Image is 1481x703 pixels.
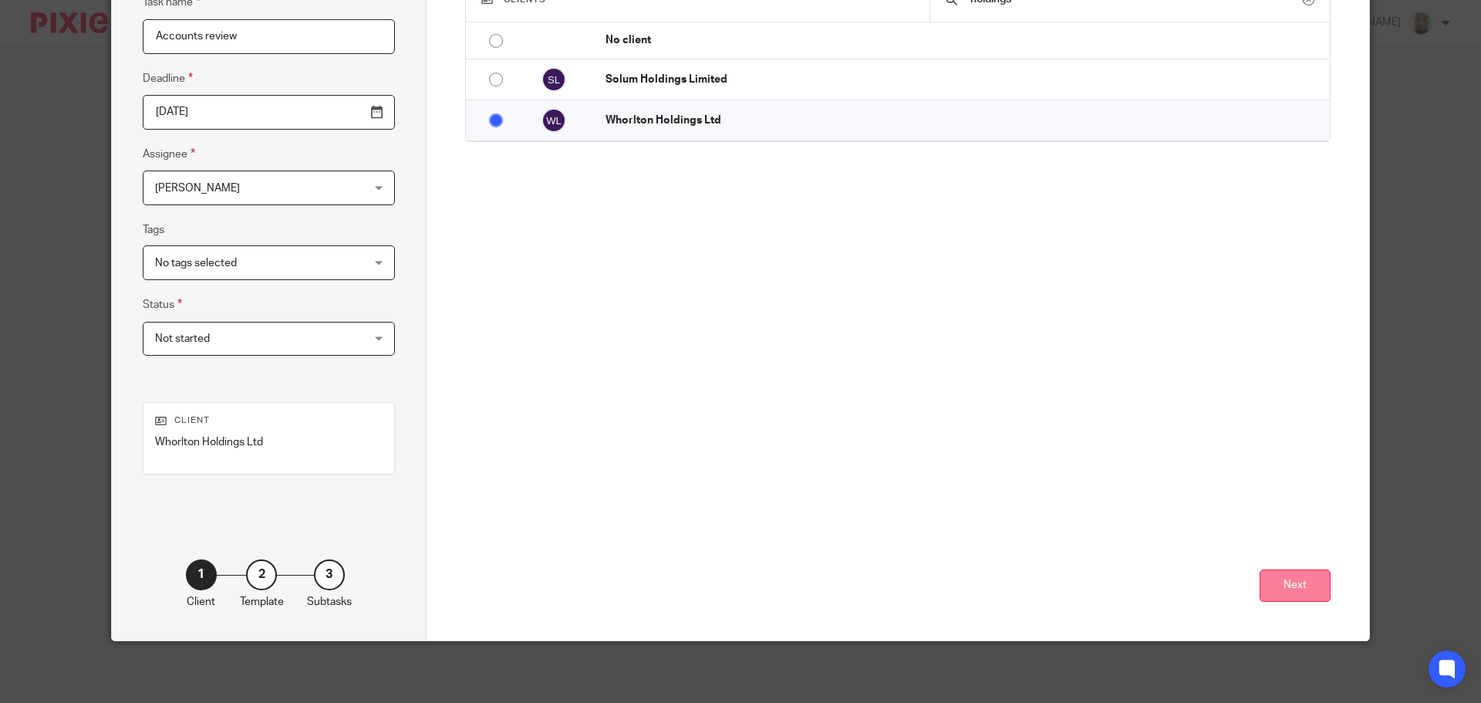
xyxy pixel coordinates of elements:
p: Client [155,414,383,427]
div: 1 [186,559,217,590]
img: svg%3E [541,108,566,133]
label: Assignee [143,145,195,163]
p: Solum Holdings Limited [606,72,1322,87]
input: Use the arrow keys to pick a date [143,95,395,130]
p: No client [606,32,1322,48]
span: [PERSON_NAME] [155,183,240,194]
img: svg%3E [541,67,566,92]
div: 3 [314,559,345,590]
button: Next [1260,569,1331,603]
label: Status [143,296,182,313]
span: No tags selected [155,258,237,269]
input: Task name [143,19,395,54]
div: 2 [246,559,277,590]
span: Not started [155,333,210,344]
p: Client [187,594,215,610]
p: Whorlton Holdings Ltd [155,434,383,450]
label: Deadline [143,69,193,87]
p: Whorlton Holdings Ltd [606,113,1322,128]
label: Tags [143,222,164,238]
p: Template [240,594,284,610]
p: Subtasks [307,594,352,610]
